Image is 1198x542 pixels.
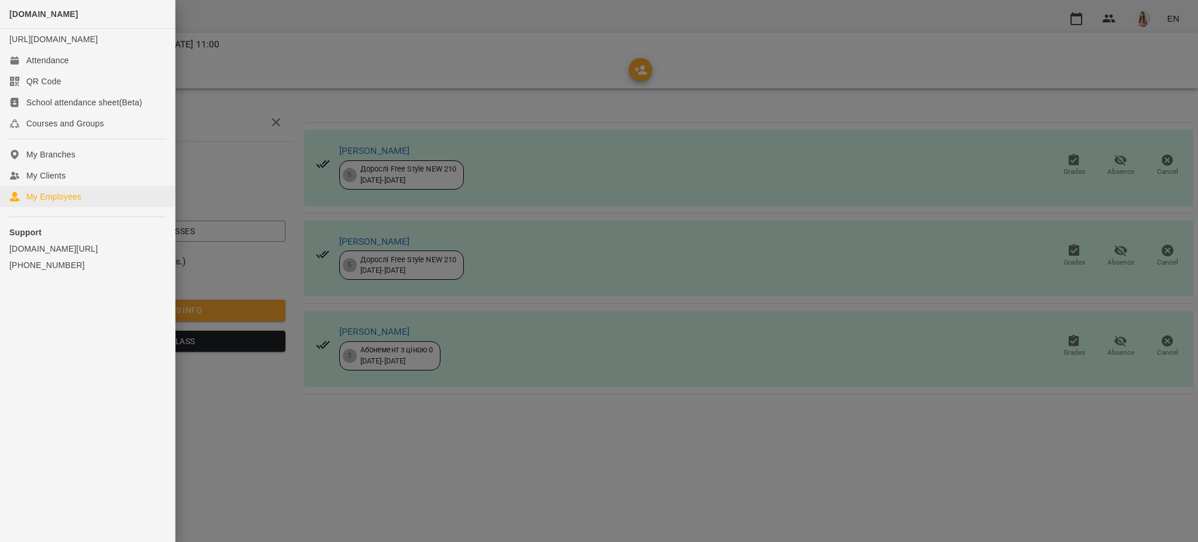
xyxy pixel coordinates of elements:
[26,54,69,66] div: Attendance
[9,227,166,238] p: Support
[26,149,75,160] div: My Branches
[9,35,98,44] a: [URL][DOMAIN_NAME]
[26,76,61,87] div: QR Code
[9,243,166,255] a: [DOMAIN_NAME][URL]
[26,191,81,203] div: My Employees
[26,97,142,108] div: School attendance sheet(Beta)
[9,9,78,19] span: [DOMAIN_NAME]
[9,259,166,271] a: [PHONE_NUMBER]
[26,118,104,129] div: Courses and Groups
[26,170,66,181] div: My Clients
